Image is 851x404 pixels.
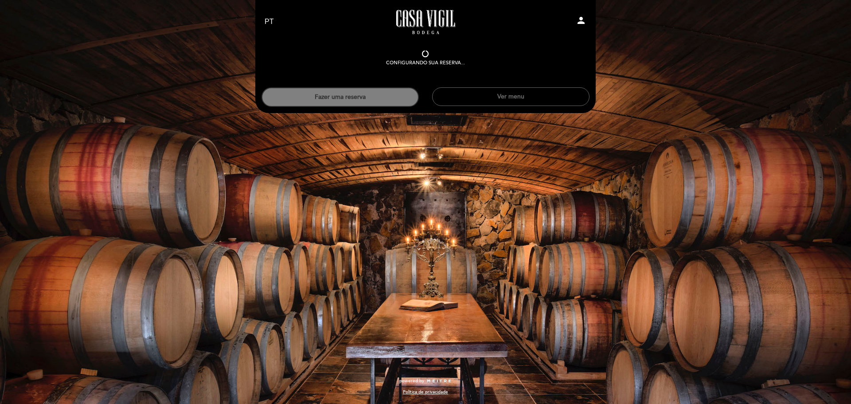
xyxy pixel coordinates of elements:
a: Casa Vigil - Restaurante [370,10,481,34]
img: MEITRE [426,379,452,384]
a: powered by [399,378,452,384]
button: Fazer uma reserva [262,87,419,107]
button: person [576,15,586,29]
div: Configurando sua reserva... [386,59,465,67]
a: Política de privacidade [403,389,448,395]
i: person [576,15,586,26]
span: powered by [399,378,424,384]
button: Ver menu [432,87,589,106]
